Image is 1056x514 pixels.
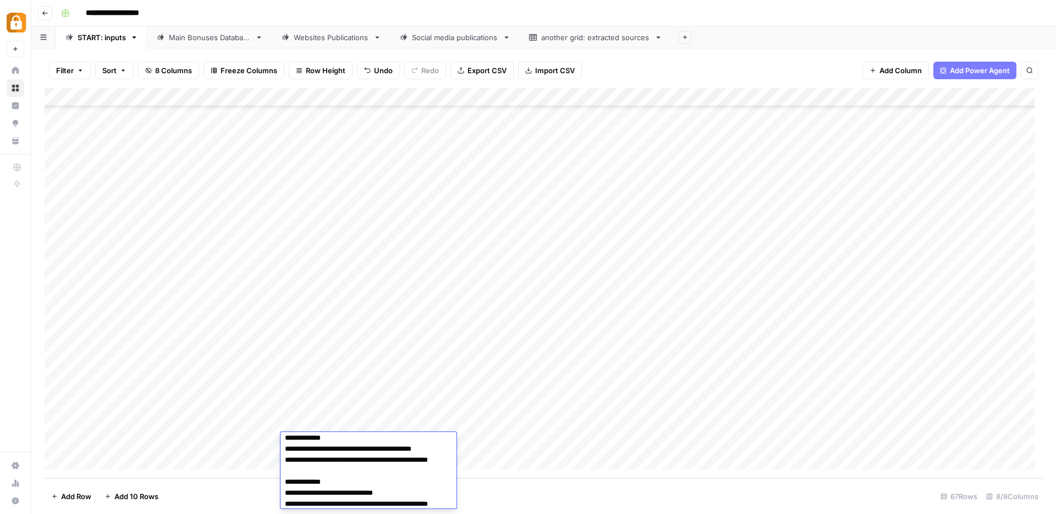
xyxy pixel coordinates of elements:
a: Usage [7,474,24,492]
button: Help + Support [7,492,24,510]
span: Freeze Columns [221,65,277,76]
span: Sort [102,65,117,76]
div: 8/8 Columns [982,488,1043,505]
div: 67 Rows [936,488,982,505]
span: 8 Columns [155,65,192,76]
button: Add 10 Rows [98,488,165,505]
button: Add Power Agent [933,62,1016,79]
div: Social media publications [412,32,498,43]
button: Undo [357,62,400,79]
div: Main Bonuses Database [169,32,251,43]
a: Social media publications [391,26,520,48]
a: START: inputs [56,26,147,48]
span: Redo [421,65,439,76]
button: Import CSV [518,62,582,79]
span: Undo [374,65,393,76]
button: Add Column [862,62,929,79]
button: Sort [95,62,134,79]
img: Adzz Logo [7,13,26,32]
button: Redo [404,62,446,79]
span: Export CSV [468,65,507,76]
button: 8 Columns [138,62,199,79]
button: Workspace: Adzz [7,9,24,36]
span: Row Height [306,65,345,76]
button: Filter [49,62,91,79]
span: Add Row [61,491,91,502]
a: Settings [7,457,24,474]
span: Add Power Agent [950,65,1010,76]
a: another grid: extracted sources [520,26,672,48]
a: Insights [7,97,24,114]
button: Export CSV [450,62,514,79]
a: Browse [7,79,24,97]
div: Websites Publications [294,32,369,43]
span: Import CSV [535,65,575,76]
span: Filter [56,65,74,76]
div: another grid: extracted sources [541,32,650,43]
a: Home [7,62,24,79]
span: Add Column [879,65,922,76]
button: Freeze Columns [204,62,284,79]
a: Main Bonuses Database [147,26,272,48]
a: Opportunities [7,114,24,132]
a: Your Data [7,132,24,150]
button: Row Height [289,62,353,79]
span: Add 10 Rows [114,491,158,502]
div: START: inputs [78,32,126,43]
a: Websites Publications [272,26,391,48]
button: Add Row [45,488,98,505]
